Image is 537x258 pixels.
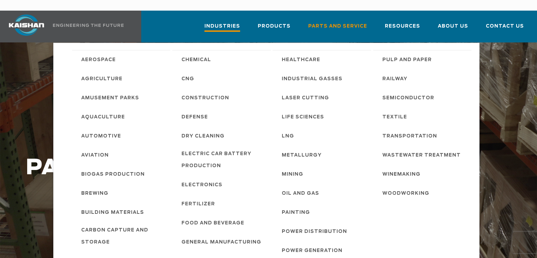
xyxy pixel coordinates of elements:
a: Laser Cutting [275,88,371,107]
span: Textile [382,111,407,123]
a: Power Distribution [275,222,371,241]
a: Wastewater Treatment [375,145,472,164]
a: Painting [275,203,371,222]
a: Agriculture [74,69,171,88]
span: Power Generation [282,245,342,257]
a: Life Sciences [275,107,371,126]
span: Carbon Capture and Storage [81,224,163,248]
span: Metallurgy [282,149,322,162]
span: Aerospace [81,54,116,66]
span: Automotive [81,130,121,142]
span: Aviation [81,149,109,162]
a: Construction [174,88,271,107]
span: Parts and Service [308,22,367,30]
h1: PARTS AND SERVICE [26,156,429,180]
span: Electronics [181,179,222,191]
span: Electric Car Battery Production [181,148,264,172]
span: LNG [282,130,294,142]
a: Resources [385,17,420,41]
span: Healthcare [282,54,320,66]
a: Parts and Service [308,17,367,41]
span: Pulp and Paper [382,54,432,66]
span: Food and Beverage [181,217,244,229]
a: Semiconductor [375,88,472,107]
span: Biogas Production [81,169,145,181]
a: Dry Cleaning [174,126,271,145]
a: Industries [204,17,240,42]
span: CNG [181,73,194,85]
a: Defense [174,107,271,126]
a: Carbon Capture and Storage [74,222,171,251]
span: Industries [204,22,240,32]
a: Railway [375,69,472,88]
span: Oil and Gas [282,188,319,200]
a: Woodworking [375,183,472,203]
a: Electronics [174,175,271,194]
a: Transportation [375,126,472,145]
span: Aquaculture [81,111,125,123]
span: Construction [181,92,229,104]
span: About Us [438,22,468,30]
span: Laser Cutting [282,92,329,104]
a: Mining [275,164,371,183]
a: CNG [174,69,271,88]
a: Electric Car Battery Production [174,145,271,175]
a: About Us [438,17,468,41]
img: Engineering the future [53,24,124,27]
a: Automotive [74,126,171,145]
span: Brewing [81,188,108,200]
a: Products [258,17,291,41]
span: Agriculture [81,73,123,85]
a: Winemaking [375,164,472,183]
a: Contact Us [486,17,524,41]
span: General Manufacturing [181,236,261,248]
span: Transportation [382,130,437,142]
span: Semiconductor [382,92,434,104]
a: Biogas Production [74,164,171,183]
span: Building Materials [81,207,144,219]
a: Healthcare [275,50,371,69]
a: Brewing [74,183,171,203]
span: Painting [282,207,310,219]
span: Resources [385,22,420,30]
a: Metallurgy [275,145,371,164]
span: Power Distribution [282,226,347,238]
a: Aerospace [74,50,171,69]
span: Fertilizer [181,198,215,210]
a: Oil and Gas [275,183,371,203]
span: Products [258,22,291,30]
span: Defense [181,111,208,123]
span: Amusement Parks [81,92,139,104]
span: Contact Us [486,22,524,30]
a: Industrial Gasses [275,69,371,88]
span: Railway [382,73,407,85]
a: Amusement Parks [74,88,171,107]
span: Winemaking [382,169,420,181]
a: Building Materials [74,203,171,222]
span: Woodworking [382,188,429,200]
a: General Manufacturing [174,232,271,251]
a: Aquaculture [74,107,171,126]
span: Life Sciences [282,111,324,123]
a: Food and Beverage [174,213,271,232]
a: Fertilizer [174,194,271,213]
span: Chemical [181,54,211,66]
a: Textile [375,107,472,126]
span: Wastewater Treatment [382,149,461,162]
a: Aviation [74,145,171,164]
a: Chemical [174,50,271,69]
span: Mining [282,169,303,181]
a: LNG [275,126,371,145]
span: Dry Cleaning [181,130,225,142]
a: Pulp and Paper [375,50,472,69]
span: Industrial Gasses [282,73,342,85]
